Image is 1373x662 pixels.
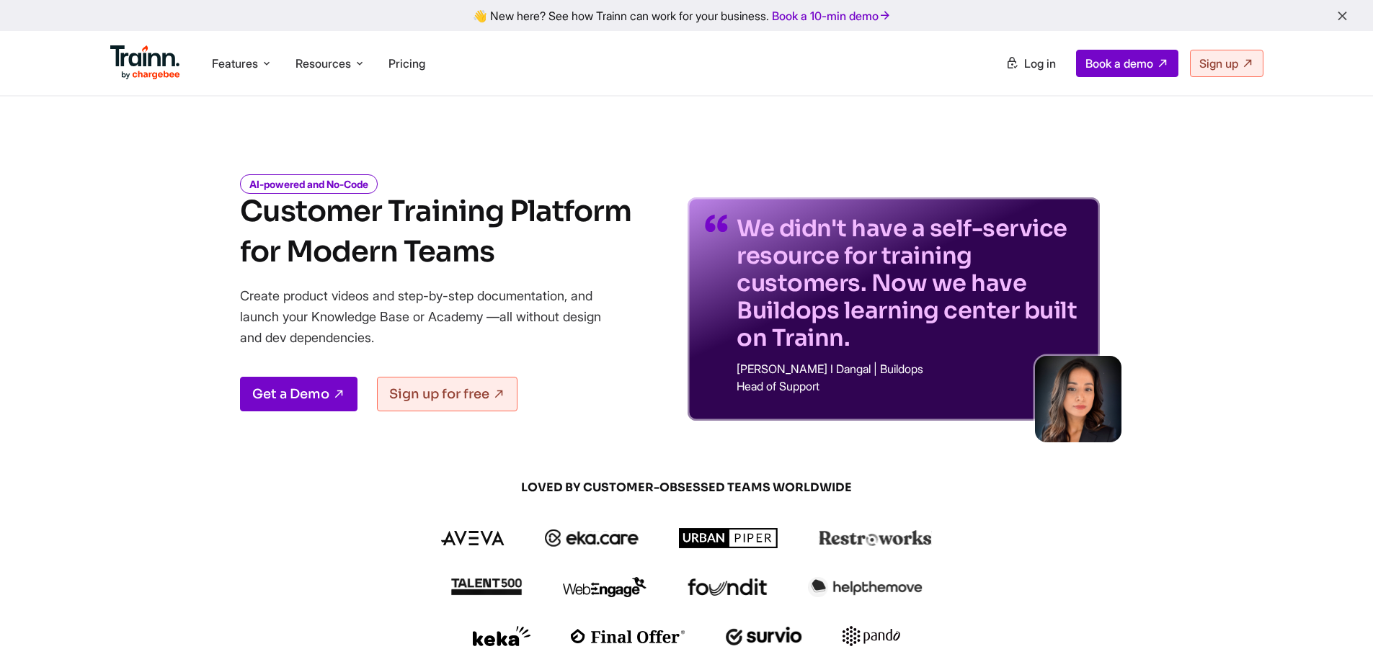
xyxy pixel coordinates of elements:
[240,285,622,348] p: Create product videos and step-by-step documentation, and launch your Knowledge Base or Academy —...
[808,577,923,597] img: helpthemove logo
[296,55,351,71] span: Resources
[1190,50,1263,77] a: Sign up
[1199,56,1238,71] span: Sign up
[1076,50,1178,77] a: Book a demo
[737,215,1083,352] p: We didn't have a self-service resource for training customers. Now we have Buildops learning cent...
[341,480,1033,496] span: LOVED BY CUSTOMER-OBSESSED TEAMS WORLDWIDE
[819,530,932,546] img: restroworks logo
[563,577,646,597] img: webengage logo
[545,529,639,547] img: ekacare logo
[240,192,631,272] h1: Customer Training Platform for Modern Teams
[1024,56,1056,71] span: Log in
[571,629,685,643] img: finaloffer logo
[687,578,768,596] img: foundit logo
[997,50,1065,76] a: Log in
[441,531,505,545] img: aveva logo
[377,377,517,411] a: Sign up for free
[9,9,1364,22] div: 👋 New here? See how Trainn can work for your business.
[473,626,530,646] img: keka logo
[388,56,425,71] a: Pricing
[450,578,523,596] img: talent500 logo
[240,377,357,411] a: Get a Demo
[1035,356,1121,442] img: sabina-buildops.d2e8138.png
[726,627,803,645] img: survio logo
[737,363,1083,375] p: [PERSON_NAME] I Dangal | Buildops
[705,215,728,232] img: quotes-purple.41a7099.svg
[1085,56,1153,71] span: Book a demo
[212,55,258,71] span: Features
[679,528,778,548] img: urbanpiper logo
[769,6,894,26] a: Book a 10-min demo
[240,174,378,194] i: AI-powered and No-Code
[843,626,900,646] img: pando logo
[737,380,1083,392] p: Head of Support
[110,45,181,80] img: Trainn Logo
